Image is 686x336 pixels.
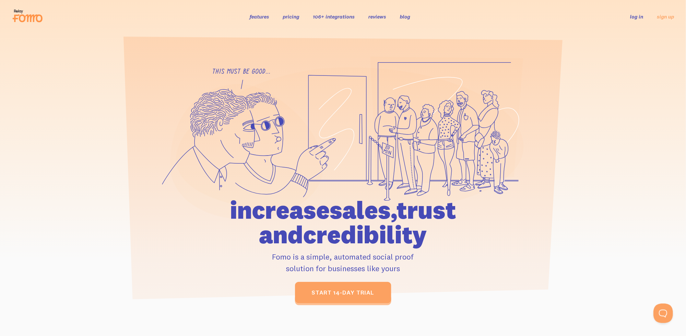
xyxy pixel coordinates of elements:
h1: increase sales, trust and credibility [193,198,493,247]
a: start 14-day trial [295,282,391,303]
iframe: Help Scout Beacon - Open [654,304,673,323]
a: features [250,13,269,20]
p: Fomo is a simple, automated social proof solution for businesses like yours [193,251,493,274]
a: sign up [657,13,674,20]
a: 106+ integrations [313,13,355,20]
a: log in [630,13,644,20]
a: blog [400,13,410,20]
a: pricing [283,13,299,20]
a: reviews [368,13,386,20]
